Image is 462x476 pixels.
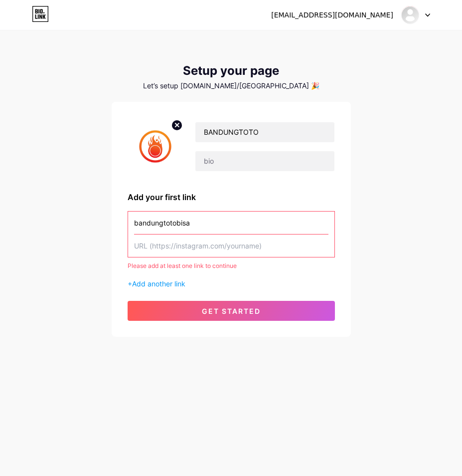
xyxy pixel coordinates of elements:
div: Let’s setup [DOMAIN_NAME]/[GEOGRAPHIC_DATA] 🎉 [112,82,351,90]
input: URL (https://instagram.com/yourname) [134,235,328,257]
img: profile pic [128,118,183,175]
img: bandung bisa01 [401,5,420,24]
div: Please add at least one link to continue [128,261,335,270]
div: + [128,278,335,289]
input: bio [195,151,334,171]
span: get started [202,307,261,315]
input: Link name (My Instagram) [134,212,328,234]
div: Add your first link [128,191,335,203]
div: Setup your page [112,64,351,78]
button: get started [128,301,335,321]
input: Your name [195,122,334,142]
span: Add another link [132,279,185,288]
div: [EMAIL_ADDRESS][DOMAIN_NAME] [271,10,393,20]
